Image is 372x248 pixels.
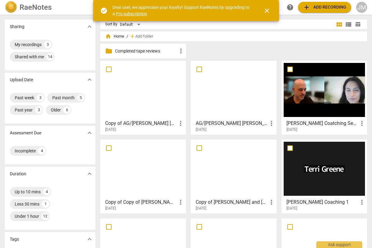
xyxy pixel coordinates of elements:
[196,206,206,211] span: [DATE]
[303,4,310,11] span: add
[5,1,17,13] img: Logo
[5,1,94,13] a: LogoRaeNotes
[285,2,296,13] a: Help
[115,48,177,54] p: Completed tape reviews
[116,11,147,16] a: Pro subscription
[105,127,116,132] span: [DATE]
[86,235,93,243] span: expand_more
[284,142,365,211] a: [PERSON_NAME] Coaching 1[DATE]
[286,127,297,132] span: [DATE]
[356,2,367,13] button: JM
[15,42,42,48] div: My recordings
[35,106,42,114] div: 3
[105,120,177,127] h3: Copy of AG/Joyce McEwen Crane-20251006
[177,120,184,127] span: more_vert
[303,4,346,11] span: Add recording
[10,130,41,136] p: Assessment Due
[260,3,274,18] button: Close
[105,199,177,206] h3: Copy of Copy of Jen and Sara
[193,63,274,132] a: AG/[PERSON_NAME] [PERSON_NAME]-20251006[DATE]
[105,33,124,39] span: Home
[10,236,19,243] p: Tags
[85,128,94,137] button: Show more
[196,199,267,206] h3: Copy of Jen and Sara
[44,41,51,48] div: 3
[298,2,351,13] button: Upload
[177,47,185,55] span: more_vert
[105,22,117,27] div: Sort By
[353,20,362,29] button: Table view
[268,120,275,127] span: more_vert
[85,22,94,31] button: Show more
[86,129,93,137] span: expand_more
[105,47,112,55] span: folder
[193,142,274,211] a: Copy of [PERSON_NAME] and [PERSON_NAME][DATE]
[112,4,252,17] div: Dear user, we appreciate your loyalty! Support RaeNotes by upgrading to a
[15,95,34,101] div: Past week
[335,20,344,29] button: Tile view
[15,107,33,113] div: Past year
[105,206,116,211] span: [DATE]
[284,63,365,132] a: [PERSON_NAME] Coatching Session[DATE]
[286,4,294,11] span: help
[51,107,61,113] div: Older
[129,33,135,39] span: add
[15,189,41,195] div: Up to 10 mins
[42,213,49,220] div: 12
[358,199,366,206] span: more_vert
[102,142,184,211] a: Copy of Copy of [PERSON_NAME] and [PERSON_NAME][DATE]
[52,95,75,101] div: Past month
[85,235,94,244] button: Show more
[15,148,36,154] div: Incomplete
[100,7,108,14] span: check_circle
[38,147,46,155] div: 4
[85,169,94,178] button: Show more
[268,199,275,206] span: more_vert
[355,21,361,27] span: table_chart
[316,241,362,248] div: Ask support
[43,188,50,195] div: 4
[196,120,267,127] h3: AG/Joyce McEwen Crane-20251006
[286,206,297,211] span: [DATE]
[10,171,26,177] p: Duration
[286,199,358,206] h3: Brooke Coaching 1
[46,53,54,60] div: 14
[15,213,39,219] div: Under 1 hour
[127,34,128,39] span: /
[86,76,93,83] span: expand_more
[336,21,343,28] span: view_module
[286,120,358,127] h3: Anna Berkman Coatching Session
[86,23,93,30] span: expand_more
[63,106,71,114] div: 6
[177,199,184,206] span: more_vert
[86,170,93,177] span: expand_more
[20,3,52,12] h2: RaeNotes
[10,24,24,30] p: Sharing
[37,94,44,101] div: 3
[344,20,353,29] button: List view
[10,77,33,83] p: Upload Date
[263,7,271,14] span: close
[85,75,94,84] button: Show more
[102,63,184,132] a: Copy of AG/[PERSON_NAME] [PERSON_NAME]-20251006[DATE]
[135,34,153,39] span: Add folder
[358,120,366,127] span: more_vert
[120,20,142,29] div: Default
[345,21,352,28] span: view_list
[196,127,206,132] span: [DATE]
[77,94,84,101] div: 5
[42,200,49,208] div: 1
[15,54,44,60] div: Shared with me
[105,33,111,39] span: home
[15,201,39,207] div: Less 30 mins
